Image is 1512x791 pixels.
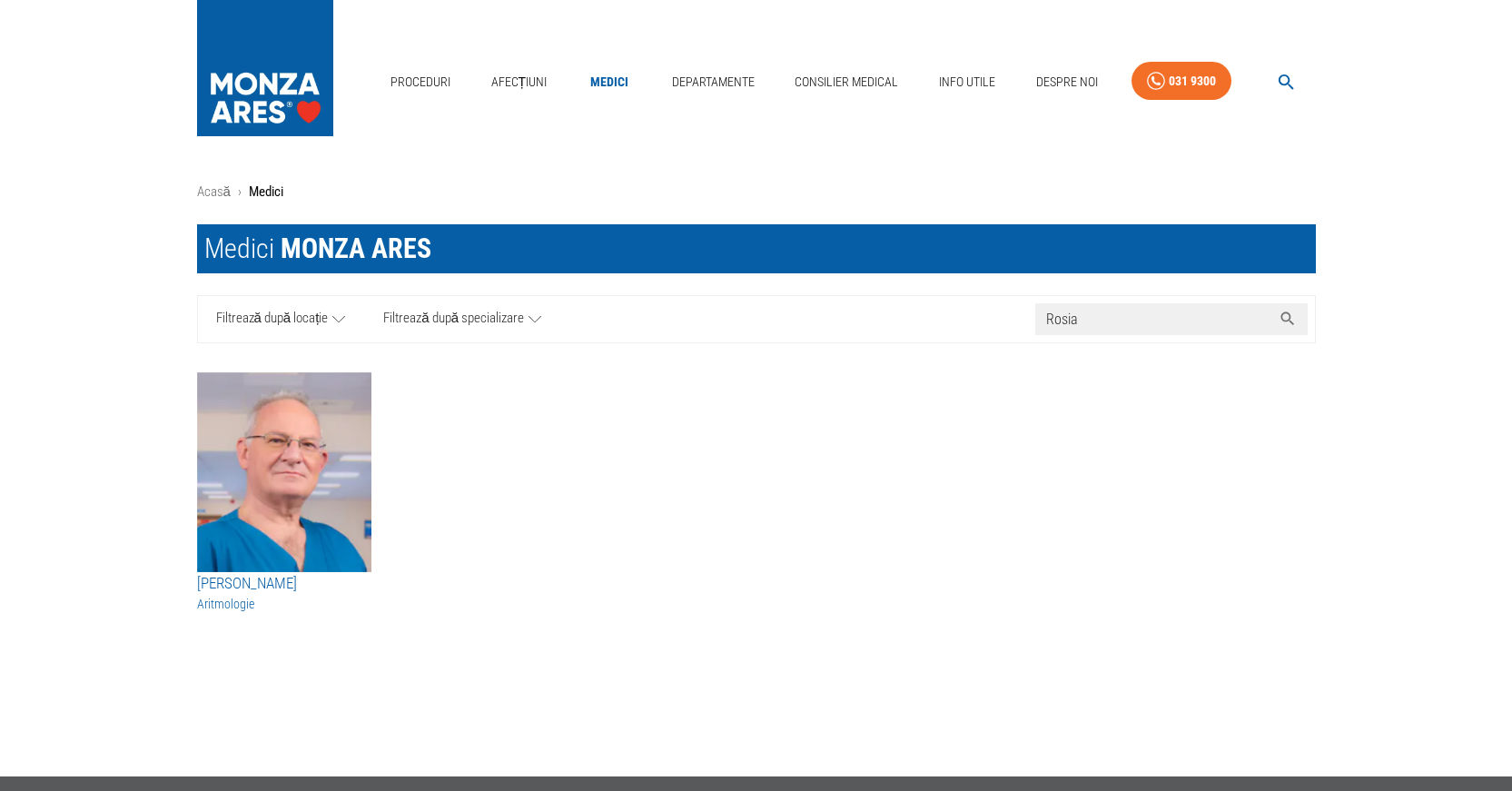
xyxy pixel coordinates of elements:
a: Proceduri [383,64,458,101]
div: Medici [204,232,431,266]
a: Afecțiuni [484,64,555,101]
h3: [PERSON_NAME] [197,572,371,596]
a: Departamente [665,64,762,101]
a: Despre Noi [1029,64,1105,101]
div: 031 9300 [1169,70,1216,93]
a: Filtrează după specializare [364,296,560,342]
a: 031 9300 [1132,62,1231,101]
p: Medici [249,182,283,203]
a: [PERSON_NAME]Aritmologie [197,572,371,614]
img: Dr. Horia Roșianu [197,372,371,572]
span: Filtrează după locație [216,308,329,331]
nav: breadcrumb [197,182,1316,203]
span: MONZA ARES [281,232,431,264]
span: Filtrează după specializare [383,308,524,331]
a: Info Utile [932,64,1003,101]
a: Medici [580,64,638,101]
h3: Aritmologie [197,595,371,613]
a: Consilier Medical [787,64,905,101]
a: Filtrează după locație [198,296,365,342]
li: › [238,182,242,203]
a: Acasă [197,183,231,200]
